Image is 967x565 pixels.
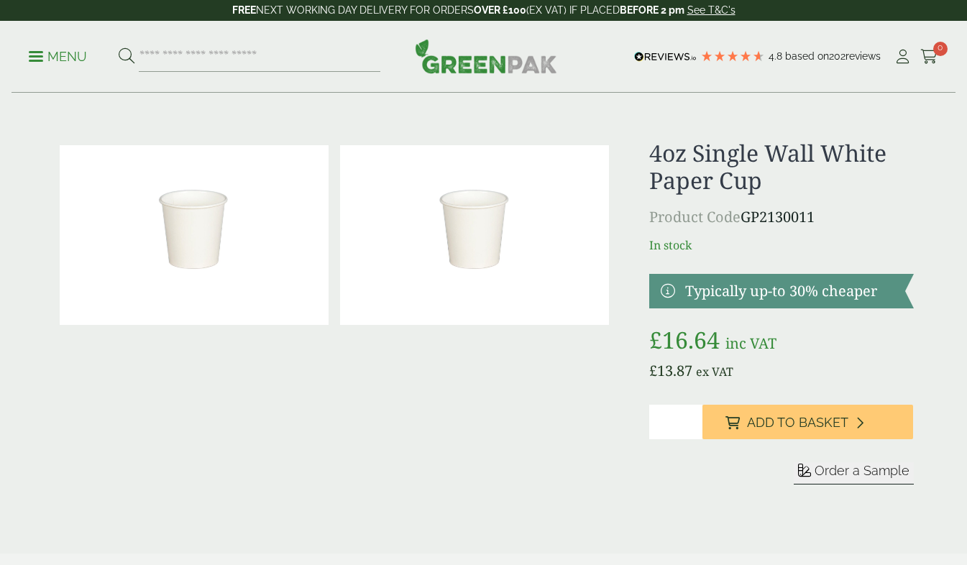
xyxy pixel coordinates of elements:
[702,405,914,439] button: Add to Basket
[340,145,609,325] img: 4oz Single Wall White Paper Cup Full Case Of 0
[620,4,684,16] strong: BEFORE 2 pm
[920,50,938,64] i: Cart
[785,50,829,62] span: Based on
[687,4,735,16] a: See T&C's
[634,52,697,62] img: REVIEWS.io
[649,139,913,195] h1: 4oz Single Wall White Paper Cup
[700,50,765,63] div: 4.79 Stars
[829,50,845,62] span: 202
[769,50,785,62] span: 4.8
[60,145,329,325] img: 4oz Single Wall White Paper Cup 0
[29,48,87,65] p: Menu
[920,46,938,68] a: 0
[649,206,913,228] p: GP2130011
[649,207,741,226] span: Product Code
[696,364,733,380] span: ex VAT
[747,415,848,431] span: Add to Basket
[649,361,692,380] bdi: 13.87
[815,463,909,478] span: Order a Sample
[649,361,657,380] span: £
[649,324,662,355] span: £
[894,50,912,64] i: My Account
[649,324,720,355] bdi: 16.64
[415,39,557,73] img: GreenPak Supplies
[933,42,948,56] span: 0
[845,50,881,62] span: reviews
[232,4,256,16] strong: FREE
[649,236,913,254] p: In stock
[725,334,776,353] span: inc VAT
[794,462,914,484] button: Order a Sample
[29,48,87,63] a: Menu
[474,4,526,16] strong: OVER £100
